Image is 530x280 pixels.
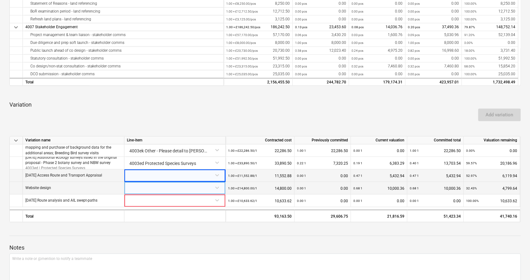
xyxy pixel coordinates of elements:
div: Valuation remaining [464,136,520,144]
div: 25,035.00 [226,70,290,78]
small: 100.00% [464,57,476,60]
div: 0.00 [351,39,403,47]
div: 4007 Stakeholder Engagement [25,23,221,31]
div: 0.00 [295,55,346,62]
small: 1.00 × £51,992.50 / pcs [226,57,258,60]
div: 1,600.76 [351,31,403,39]
div: Previously committed [294,136,351,144]
div: 13,703.54 [410,157,461,170]
div: Total [23,209,124,222]
div: 0.00 [408,70,459,78]
p: [DATE] Additional ecology surveys listed in the original proposal - Phase 2 botany survey and NBW... [25,155,122,166]
small: 1.00 × £10,633.62 / 1 [228,199,257,203]
div: Refresh land plans - land referencing [25,15,221,23]
div: 4,975.20 [351,47,403,55]
div: 14,800.00 [228,182,292,195]
p: 4003ed | Protected Species Surveys [25,166,122,171]
div: 22,286.50 [297,144,348,157]
small: 0.00 1 [297,187,306,190]
div: 51,992.50 [226,55,290,62]
small: 0.00 pcs [295,57,307,60]
div: 51,992.50 [464,55,515,62]
div: 0.00 [295,15,346,23]
small: 0.00 pcs [295,18,307,21]
div: 179,174.31 [351,78,403,86]
div: 6,383.29 [353,157,404,170]
small: 0.19 1 [353,161,362,165]
small: 0.06 pcs [295,33,307,37]
small: 0.00 pcs [408,57,420,60]
div: 10,633.62 [228,194,292,207]
div: 14,036.76 [351,23,403,31]
div: 12,023.40 [295,47,346,55]
small: 0.00 pcs [408,2,420,5]
div: 3,125.00 [464,15,515,23]
div: 423,957.01 [405,78,462,86]
div: 0.00 [297,169,348,182]
small: 1.00 × £22,286.50 / 1 [228,149,257,152]
p: CE 01B Additional ecology surveys - PEA survey, pre-mapping and purchase of background data for t... [25,140,122,156]
span: keyboard_arrow_down [12,137,20,144]
div: 93,163.50 [226,209,294,222]
div: Variation name [23,136,124,144]
div: Committed total [407,136,464,144]
small: 0.82 pcs [408,49,420,52]
div: 16,998.60 [408,47,459,55]
div: 2,156,455.50 [226,78,290,86]
small: 100.00% [466,199,479,203]
div: Current valuation [351,136,407,144]
small: 0.00 1 [297,199,306,203]
small: 0.40 1 [410,161,419,165]
small: 1.00 1 [297,149,306,152]
small: 0.00 pcs [408,18,420,21]
div: 0.00 [408,15,459,23]
div: 0.00 [410,194,461,207]
div: 52,139.04 [464,31,515,39]
small: 0.00 pcs [351,10,363,13]
div: 6,119.94 [466,169,517,182]
p: Website design [25,185,51,191]
div: 0.00 [466,144,517,157]
div: BoR examination period - land referencing [25,8,221,15]
small: 1.00 × £8,000.00 / pcs [226,41,256,45]
div: 33,890.50 [228,157,292,170]
div: 0.00 [295,70,346,78]
p: [DATE] Access Route and Transport Appraisal [25,173,102,178]
div: 0.00 [351,15,403,23]
div: 0.00 [297,194,348,207]
small: 0.00 1 [297,174,306,177]
small: 32.43% [466,187,477,190]
div: 7,320.25 [297,157,348,170]
div: 0.00 [297,182,348,195]
div: 0.00 [351,8,403,15]
div: 51,423.34 [407,209,464,222]
div: 10,633.62 [466,194,517,207]
small: 0.08 pcs [351,25,364,29]
div: 11,552.88 [228,169,292,182]
small: 0.32 pcs [408,65,420,68]
div: 0.00 [295,8,346,15]
small: 0.68 1 [410,187,419,190]
div: 57,170.00 [226,31,290,39]
div: 0.00 [351,70,403,78]
div: 25,035.00 [464,70,515,78]
div: 186,242.50 [226,23,290,31]
small: 0.22 1 [297,161,306,165]
div: 244,782.70 [295,78,346,86]
small: 0.20 pcs [408,25,420,29]
div: 21,816.59 [353,210,404,223]
small: 0.00 1 [353,199,362,203]
small: 0.58 pcs [295,49,307,52]
small: 1.00 × £57,170.00 / pcs [226,33,258,37]
div: 12,712.50 [226,8,290,15]
small: 1.00 × £33,890.50 / 1 [228,161,257,165]
div: 5,432.94 [353,169,404,182]
div: Statutory consultation - stakeholder comms [25,55,221,62]
small: 1.00 × £3,125.00 / pcs [226,18,256,21]
small: 100.00% [464,18,476,21]
small: 0.03 pcs [351,33,363,37]
small: 0.00 pcs [295,10,307,13]
div: 23,453.60 [295,23,346,31]
div: 41,740.16 [464,209,520,222]
div: 148,752.14 [464,23,515,31]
